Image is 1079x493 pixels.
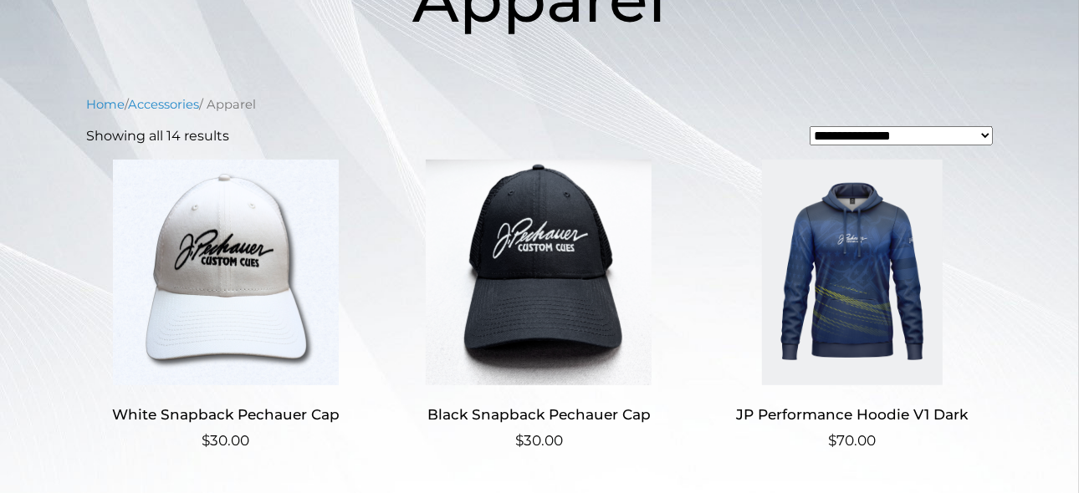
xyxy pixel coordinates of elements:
[515,432,563,449] bdi: 30.00
[828,432,836,449] span: $
[86,95,993,114] nav: Breadcrumb
[202,432,249,449] bdi: 30.00
[400,160,678,385] img: Black Snapback Pechauer Cap
[713,399,991,429] h2: JP Performance Hoodie V1 Dark
[713,160,991,451] a: JP Performance Hoodie V1 Dark $70.00
[810,126,993,145] select: Shop order
[86,160,365,385] img: White Snapback Pechauer Cap
[515,432,524,449] span: $
[128,97,199,112] a: Accessories
[400,160,678,451] a: Black Snapback Pechauer Cap $30.00
[86,399,365,429] h2: White Snapback Pechauer Cap
[713,160,991,385] img: JP Performance Hoodie V1 Dark
[400,399,678,429] h2: Black Snapback Pechauer Cap
[828,432,876,449] bdi: 70.00
[86,160,365,451] a: White Snapback Pechauer Cap $30.00
[86,97,125,112] a: Home
[202,432,210,449] span: $
[86,126,229,146] p: Showing all 14 results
